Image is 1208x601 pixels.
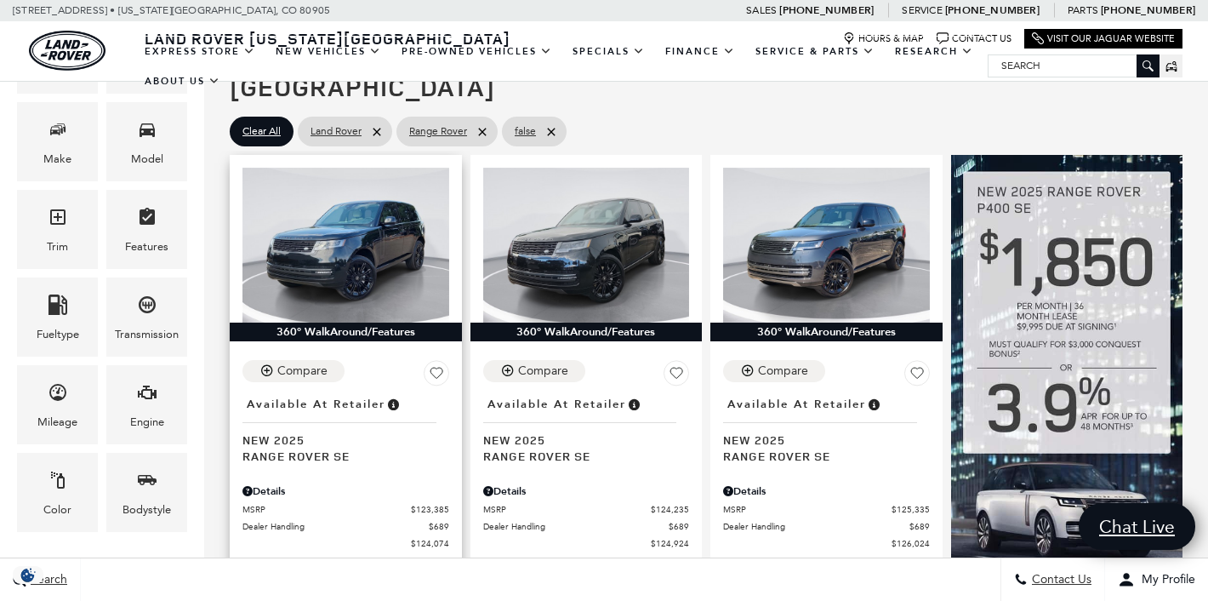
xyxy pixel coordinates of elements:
[277,363,328,379] div: Compare
[904,360,930,392] button: Save Vehicle
[411,503,449,516] span: $123,385
[29,31,105,71] a: land-rover
[710,323,943,341] div: 360° WalkAround/Features
[1105,558,1208,601] button: Open user profile menu
[48,378,68,413] span: Mileage
[134,37,988,96] nav: Main Navigation
[483,392,690,464] a: Available at RetailerNew 2025Range Rover SE
[1079,503,1195,550] a: Chat Live
[17,453,98,532] div: ColorColor
[106,190,187,269] div: FeaturesFeatures
[9,566,48,584] section: Click to Open Cookie Consent Modal
[746,4,777,16] span: Sales
[48,203,68,238] span: Trim
[47,238,68,256] div: Trim
[242,360,345,382] button: Compare Vehicle
[242,392,449,464] a: Available at RetailerNew 2025Range Rover SE
[9,566,48,584] img: Opt-Out Icon
[562,37,655,66] a: Specials
[137,466,157,501] span: Bodystyle
[723,448,917,464] span: Range Rover SE
[43,501,71,519] div: Color
[745,37,885,66] a: Service & Parts
[909,520,930,533] span: $689
[483,168,690,323] img: 2025 LAND ROVER Range Rover SE
[723,503,892,516] span: MSRP
[43,150,71,169] div: Make
[779,3,874,17] a: [PHONE_NUMBER]
[134,37,265,66] a: EXPRESS STORE
[424,360,449,392] button: Save Vehicle
[723,520,909,533] span: Dealer Handling
[483,360,585,382] button: Compare Vehicle
[242,520,429,533] span: Dealer Handling
[125,238,168,256] div: Features
[123,501,171,519] div: Bodystyle
[1091,515,1183,538] span: Chat Live
[483,484,690,499] div: Pricing Details - Range Rover SE
[651,537,689,550] span: $124,924
[902,4,942,16] span: Service
[483,503,652,516] span: MSRP
[130,413,164,432] div: Engine
[242,168,449,323] img: 2025 LAND ROVER Range Rover SE
[483,520,690,533] a: Dealer Handling $689
[483,503,690,516] a: MSRP $124,235
[723,432,917,448] span: New 2025
[843,32,924,45] a: Hours & Map
[137,115,157,150] span: Model
[483,520,670,533] span: Dealer Handling
[48,290,68,325] span: Fueltype
[483,432,677,448] span: New 2025
[242,537,449,550] a: $124,074
[137,378,157,413] span: Engine
[230,323,462,341] div: 360° WalkAround/Features
[48,115,68,150] span: Make
[664,360,689,392] button: Save Vehicle
[723,360,825,382] button: Compare Vehicle
[265,37,391,66] a: New Vehicles
[17,102,98,181] div: MakeMake
[626,395,641,414] span: Vehicle is in stock and ready for immediate delivery. Due to demand, availability is subject to c...
[885,37,983,66] a: Research
[115,325,179,344] div: Transmission
[429,520,449,533] span: $689
[13,4,330,16] a: [STREET_ADDRESS] • [US_STATE][GEOGRAPHIC_DATA], CO 80905
[242,484,449,499] div: Pricing Details - Range Rover SE
[385,395,401,414] span: Vehicle is in stock and ready for immediate delivery. Due to demand, availability is subject to c...
[17,190,98,269] div: TrimTrim
[411,537,449,550] span: $124,074
[1028,573,1091,587] span: Contact Us
[242,503,411,516] span: MSRP
[247,395,385,414] span: Available at Retailer
[131,150,163,169] div: Model
[17,278,98,357] div: FueltypeFueltype
[242,432,436,448] span: New 2025
[409,121,467,142] span: Range Rover
[989,55,1159,76] input: Search
[1032,32,1175,45] a: Visit Our Jaguar Website
[48,466,68,501] span: Color
[106,278,187,357] div: TransmissionTransmission
[37,413,77,432] div: Mileage
[483,448,677,464] span: Range Rover SE
[391,37,562,66] a: Pre-Owned Vehicles
[106,365,187,444] div: EngineEngine
[134,28,521,49] a: Land Rover [US_STATE][GEOGRAPHIC_DATA]
[470,323,703,341] div: 360° WalkAround/Features
[242,121,281,142] span: Clear All
[29,31,105,71] img: Land Rover
[651,503,689,516] span: $124,235
[758,363,808,379] div: Compare
[1135,573,1195,587] span: My Profile
[727,395,866,414] span: Available at Retailer
[723,520,930,533] a: Dealer Handling $689
[145,28,510,49] span: Land Rover [US_STATE][GEOGRAPHIC_DATA]
[242,448,436,464] span: Range Rover SE
[669,520,689,533] span: $689
[723,537,930,550] a: $126,024
[242,503,449,516] a: MSRP $123,385
[17,365,98,444] div: MileageMileage
[106,453,187,532] div: BodystyleBodystyle
[37,325,79,344] div: Fueltype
